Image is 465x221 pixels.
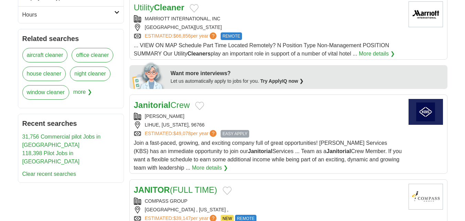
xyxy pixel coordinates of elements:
[171,69,443,78] div: Want more interviews?
[134,100,171,110] strong: Janitorial
[248,148,272,154] strong: Janitorial
[221,32,242,40] span: REMOTE
[134,3,184,12] a: UtilityCleaner
[145,16,221,21] a: MARRIOTT INTERNATIONAL, INC
[134,24,403,31] div: [GEOGRAPHIC_DATA][US_STATE]
[145,130,218,138] a: ESTIMATED:$49,078per year?
[145,198,188,204] a: COMPASS GROUP
[171,78,443,85] div: Let us automatically apply to jobs for you.
[134,206,403,213] div: [GEOGRAPHIC_DATA] , [US_STATE] ,
[134,140,402,171] span: Join a fast-paced, growing, and exciting company full of great opportunities! [PERSON_NAME] Servi...
[359,50,395,58] a: More details ❯
[22,48,68,62] a: aircraft cleaner
[132,61,166,89] img: apply-iq-scientist.png
[145,32,218,40] a: ESTIMATED:$66,856per year?
[154,3,184,12] strong: Cleaner
[190,4,199,12] button: Add to favorite jobs
[22,171,76,177] a: Clear recent searches
[22,85,69,100] a: window cleaner
[18,6,124,23] a: Hours
[192,164,228,172] a: More details ❯
[145,113,184,119] a: [PERSON_NAME]
[134,100,190,110] a: JanitorialCrew
[409,99,443,125] img: Kellermeyer Bergensons Services logo
[134,42,389,57] span: ... VIEW ON MAP Schedule Part Time Located Remotely? N Position Type Non-Management POSITION SUMM...
[22,134,101,148] a: 31,756 Commercial pilot Jobs in [GEOGRAPHIC_DATA]
[173,33,191,39] span: $66,856
[72,48,113,62] a: office cleaner
[223,187,232,195] button: Add to favorite jobs
[260,78,304,84] a: Try ApplyIQ now ❯
[221,130,249,138] span: EASY APPLY
[195,102,204,110] button: Add to favorite jobs
[210,130,216,137] span: ?
[134,185,170,194] strong: JANITOR
[409,184,443,210] img: Compass Group logo
[173,131,191,136] span: $49,078
[173,215,191,221] span: $39,147
[22,67,66,81] a: house cleaner
[70,67,110,81] a: night cleaner
[22,33,119,44] h2: Related searches
[210,32,216,39] span: ?
[22,11,114,19] h2: Hours
[187,51,211,57] strong: Cleaners
[22,118,119,129] h2: Recent searches
[134,121,403,129] div: LIHUE, [US_STATE], 96766
[326,148,351,154] strong: Janitorial
[22,150,80,164] a: 118,398 Pilot Jobs in [GEOGRAPHIC_DATA]
[409,1,443,27] img: Marriott International logo
[73,85,92,104] span: more ❯
[134,185,217,194] a: JANITOR(FULL TIME)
